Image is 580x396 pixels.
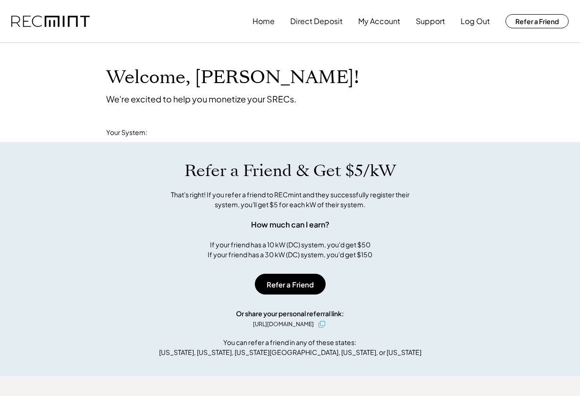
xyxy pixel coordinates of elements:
div: How much can I earn? [251,219,329,230]
button: My Account [358,12,400,31]
button: Home [252,12,275,31]
button: Refer a Friend [255,274,326,295]
button: Refer a Friend [505,14,569,28]
img: recmint-logotype%403x.png [11,16,90,27]
div: [URL][DOMAIN_NAME] [253,320,314,329]
h1: Welcome, [PERSON_NAME]! [106,67,359,89]
div: Your System: [106,128,147,137]
div: That's right! If you refer a friend to RECmint and they successfully register their system, you'l... [160,190,420,210]
button: Support [416,12,445,31]
h1: Refer a Friend & Get $5/kW [185,161,396,181]
div: Or share your personal referral link: [236,309,344,319]
button: Direct Deposit [290,12,343,31]
button: click to copy [316,319,328,330]
div: You can refer a friend in any of these states: [US_STATE], [US_STATE], [US_STATE][GEOGRAPHIC_DATA... [159,337,421,357]
div: If your friend has a 10 kW (DC) system, you'd get $50 If your friend has a 30 kW (DC) system, you... [208,240,372,260]
div: We're excited to help you monetize your SRECs. [106,93,296,104]
button: Log Out [461,12,490,31]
